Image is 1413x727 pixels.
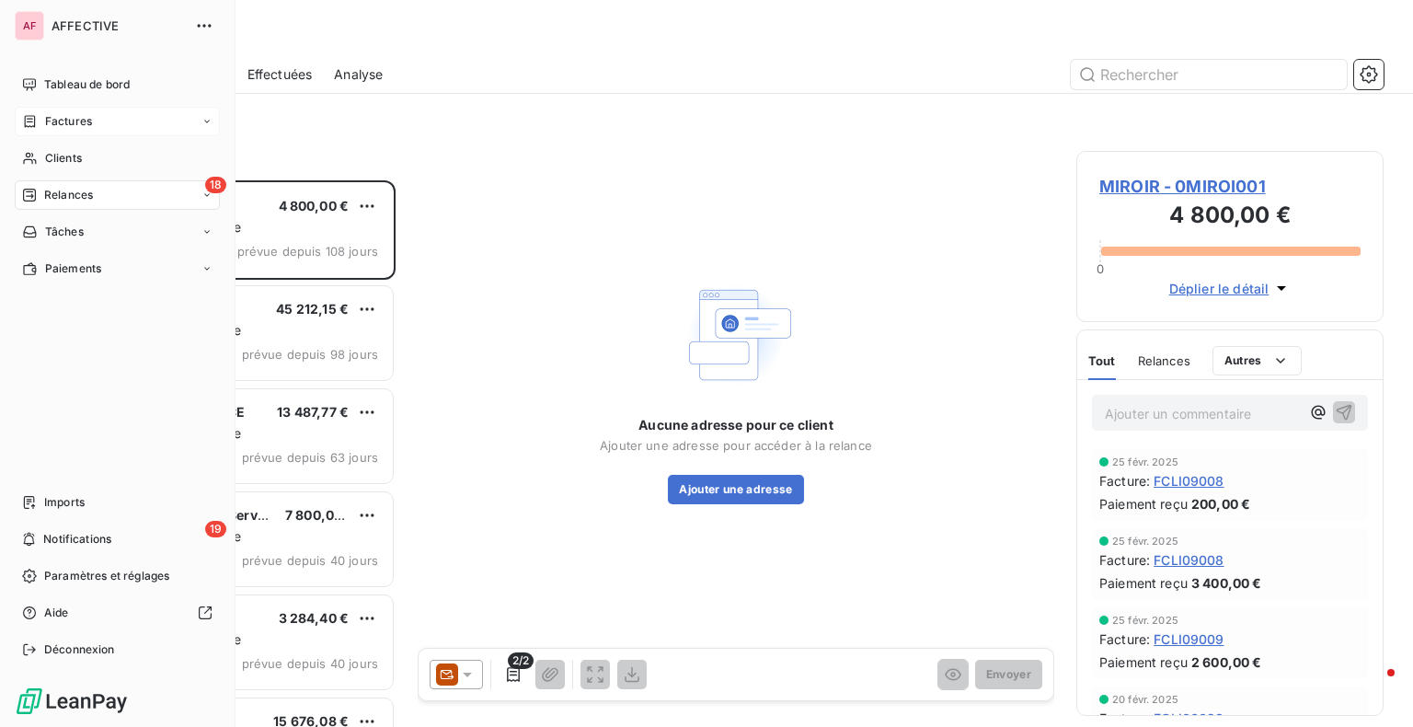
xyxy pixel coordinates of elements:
[237,244,378,259] span: prévue depuis 108 jours
[1112,536,1178,547] span: 25 févr. 2025
[1154,471,1223,490] span: FCLI09008
[1099,652,1188,672] span: Paiement reçu
[1099,573,1188,593] span: Paiement reçu
[1112,694,1178,705] span: 20 févr. 2025
[508,652,534,669] span: 2/2
[44,605,69,621] span: Aide
[276,301,349,317] span: 45 212,15 €
[1099,199,1361,236] h3: 4 800,00 €
[43,531,111,548] span: Notifications
[1099,471,1150,490] span: Facture :
[44,641,115,658] span: Déconnexion
[1154,550,1223,570] span: FCLI09008
[1169,279,1269,298] span: Déplier le détail
[1088,353,1116,368] span: Tout
[1212,346,1302,375] button: Autres
[45,224,84,240] span: Tâches
[975,660,1042,689] button: Envoyer
[668,475,803,504] button: Ajouter une adresse
[638,416,833,434] span: Aucune adresse pour ce client
[1071,60,1347,89] input: Rechercher
[279,198,350,213] span: 4 800,00 €
[44,76,130,93] span: Tableau de bord
[1099,494,1188,514] span: Paiement reçu
[1138,353,1190,368] span: Relances
[15,687,129,716] img: Logo LeanPay
[600,438,872,453] span: Ajouter une adresse pour accéder à la relance
[285,507,355,523] span: 7 800,00 €
[334,65,383,84] span: Analyse
[279,610,350,626] span: 3 284,40 €
[44,187,93,203] span: Relances
[1154,629,1223,649] span: FCLI09009
[45,113,92,130] span: Factures
[242,347,378,362] span: prévue depuis 98 jours
[205,521,226,537] span: 19
[44,568,169,584] span: Paramètres et réglages
[1191,652,1262,672] span: 2 600,00 €
[88,180,396,727] div: grid
[15,11,44,40] div: AF
[52,18,184,33] span: AFFECTIVE
[247,65,313,84] span: Effectuées
[1164,278,1297,299] button: Déplier le détail
[205,177,226,193] span: 18
[15,598,220,628] a: Aide
[1099,629,1150,649] span: Facture :
[1097,261,1104,276] span: 0
[242,553,378,568] span: prévue depuis 40 jours
[45,150,82,167] span: Clients
[242,656,378,671] span: prévue depuis 40 jours
[1112,615,1178,626] span: 25 févr. 2025
[677,276,795,394] img: Empty state
[1099,550,1150,570] span: Facture :
[277,404,349,420] span: 13 487,77 €
[1350,664,1395,709] iframe: Intercom live chat
[1112,456,1178,467] span: 25 févr. 2025
[45,260,101,277] span: Paiements
[44,494,85,511] span: Imports
[1191,573,1262,593] span: 3 400,00 €
[1191,494,1250,514] span: 200,00 €
[242,450,378,465] span: prévue depuis 63 jours
[1099,174,1361,199] span: MIROIR - 0MIROI001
